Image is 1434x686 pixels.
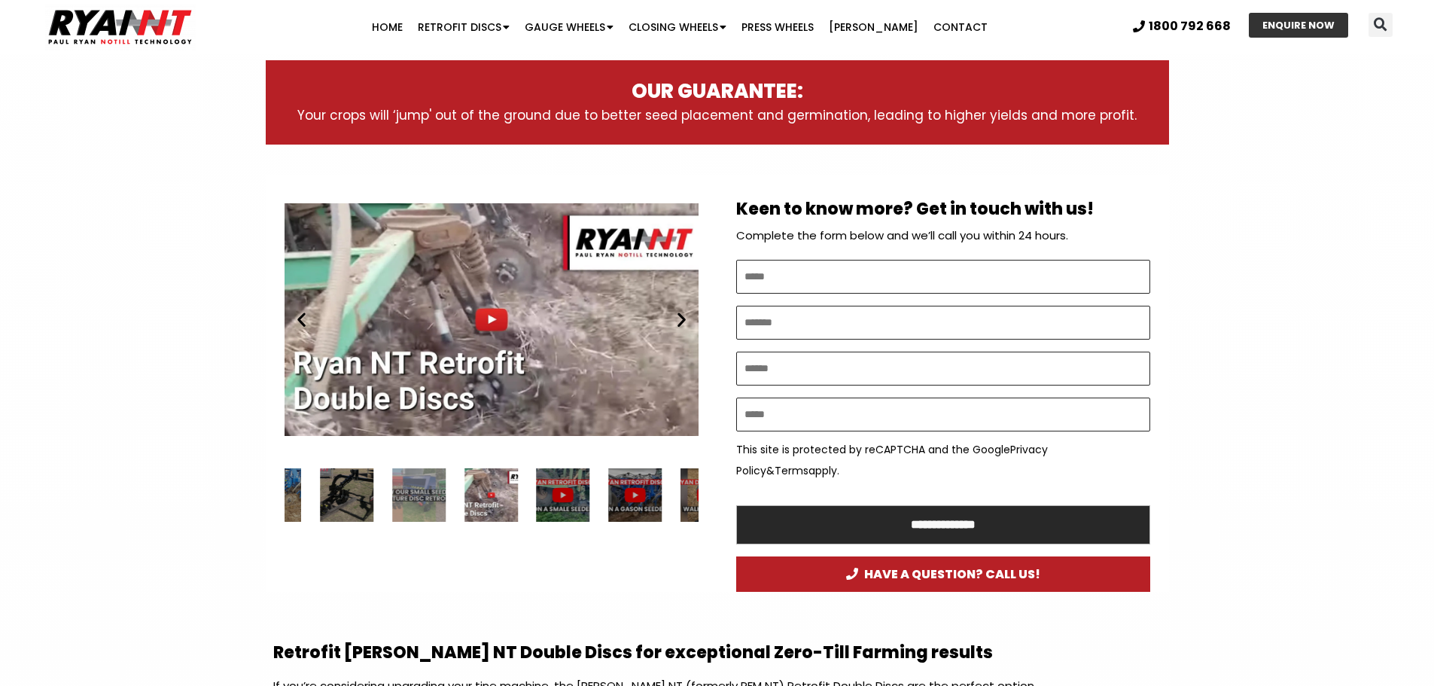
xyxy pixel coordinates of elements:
div: 34 / 34 [392,468,446,522]
a: Contact [926,12,995,42]
span: ENQUIRE NOW [1262,20,1335,30]
div: 4 / 34 [680,468,734,522]
div: 3 / 34 [609,468,662,522]
h3: OUR GUARANTEE: [296,79,1139,105]
div: Search [1369,13,1393,37]
a: Closing Wheels [621,12,734,42]
div: Next slide [672,310,691,329]
a: ENQUIRE NOW [1249,13,1348,38]
p: This site is protected by reCAPTCHA and the Google & apply. [736,439,1150,481]
div: 1 / 34 [464,468,518,522]
img: Ryan NT logo [45,4,196,50]
span: Your crops will ‘jump' out of the ground due to better seed placement and germination, leading to... [297,106,1137,124]
a: HAVE A QUESTION? CALL US! [736,556,1150,592]
div: 1 / 34 [285,190,699,450]
a: [PERSON_NAME] [821,12,926,42]
div: Previous slide [292,310,311,329]
div: 33 / 34 [320,468,373,522]
h2: Keen to know more? Get in touch with us! [736,201,1150,218]
a: Retrofit Discs [410,12,517,42]
p: Complete the form below and we’ll call you within 24 hours. [736,225,1150,246]
h2: Retrofit [PERSON_NAME] NT Double Discs for exceptional Zero-Till Farming results [273,645,1162,661]
div: Slides Slides [285,468,699,522]
div: 2 / 34 [537,468,590,522]
span: HAVE A QUESTION? CALL US! [846,568,1040,581]
span: 1800 792 668 [1149,20,1231,32]
div: Ryan Double Discs Video [464,468,518,522]
div: Slides [285,190,699,450]
a: 1800 792 668 [1133,20,1231,32]
a: Ryan Double Discs Video [285,190,699,450]
nav: Menu [278,12,1081,42]
a: Gauge Wheels [517,12,621,42]
a: Press Wheels [734,12,821,42]
a: Home [364,12,410,42]
a: Terms [775,463,808,478]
